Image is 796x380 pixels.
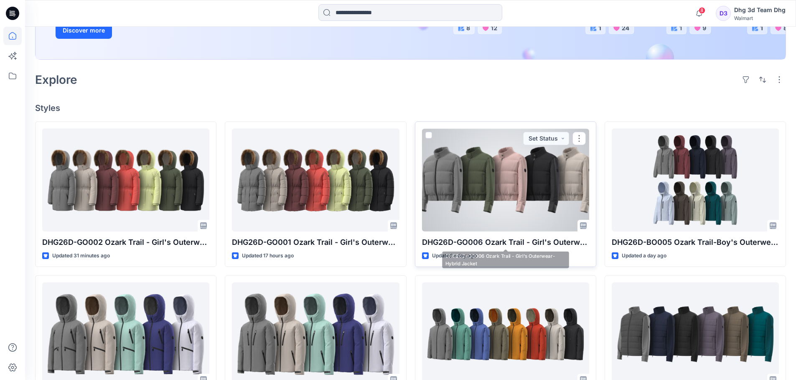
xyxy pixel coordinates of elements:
a: DHG26D-GO002 Ozark Trail - Girl's Outerwear-Parka Jkt Opt.2 [42,128,209,232]
a: DHG26D-GO001 Ozark Trail - Girl's Outerwear-Parka Jkt Opt.1 [232,128,399,232]
span: 8 [699,7,705,14]
p: Updated a day ago [432,252,477,260]
p: Updated a day ago [622,252,666,260]
div: Dhg 3d Team Dhg [734,5,786,15]
a: DHG26D-GO006 Ozark Trail - Girl's Outerwear-Hybrid Jacket [422,128,589,232]
p: Updated 17 hours ago [242,252,294,260]
h4: Styles [35,103,786,113]
a: DHG26D-BO005 Ozark Trail-Boy's Outerwear - Softshell V1 [612,128,779,232]
div: D3 [716,6,731,21]
p: DHG26D-GO001 Ozark Trail - Girl's Outerwear-Parka Jkt Opt.1 [232,237,399,248]
h2: Explore [35,73,77,86]
p: Updated 31 minutes ago [52,252,110,260]
button: Discover more [56,22,112,39]
p: DHG26D-GO006 Ozark Trail - Girl's Outerwear-Hybrid Jacket [422,237,589,248]
p: DHG26D-BO005 Ozark Trail-Boy's Outerwear - Softshell V1 [612,237,779,248]
a: Discover more [56,22,244,39]
div: Walmart [734,15,786,21]
p: DHG26D-GO002 Ozark Trail - Girl's Outerwear-Parka Jkt Opt.2 [42,237,209,248]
